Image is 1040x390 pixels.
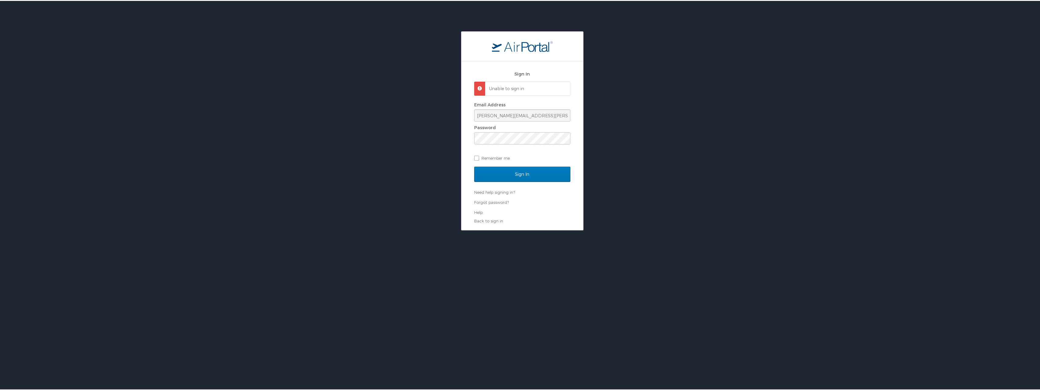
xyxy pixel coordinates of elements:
[474,209,483,214] a: Help
[474,101,506,106] label: Email Address
[474,153,570,162] label: Remember me
[474,189,515,194] a: Need help signing in?
[474,124,496,129] label: Password
[474,69,570,76] h2: Sign In
[489,85,565,91] p: Unable to sign in
[492,40,553,51] img: logo
[474,166,570,181] input: Sign In
[474,199,509,204] a: Forgot password?
[474,218,503,222] a: Back to sign in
